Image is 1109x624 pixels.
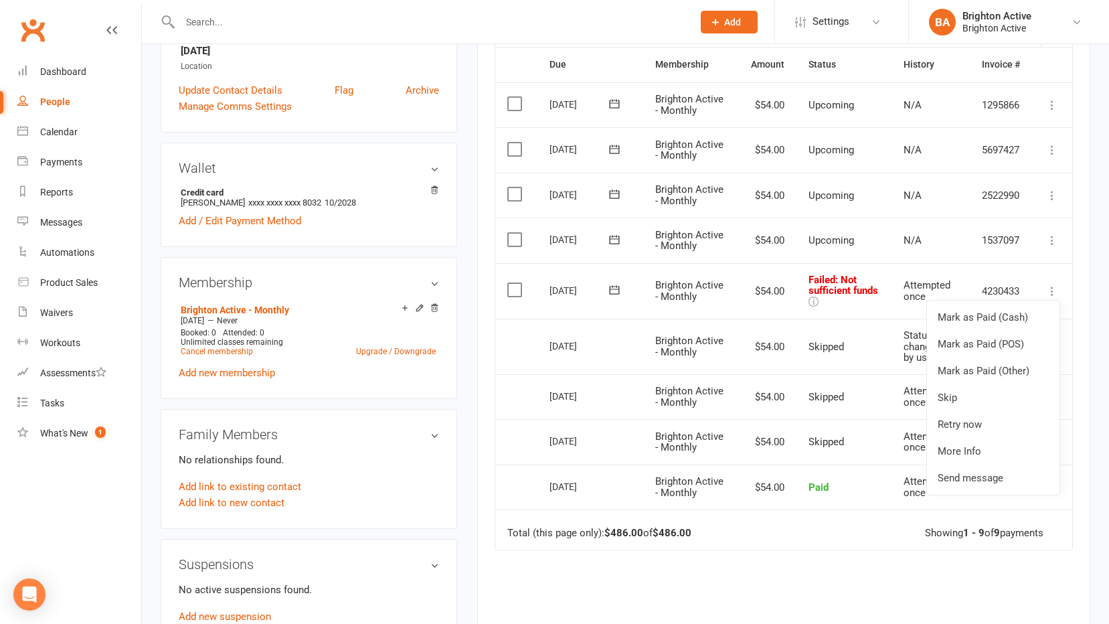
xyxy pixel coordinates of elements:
span: Add [724,17,741,27]
span: Upcoming [808,144,854,156]
div: Showing of payments [925,528,1043,539]
a: Skip [927,384,1059,411]
div: [DATE] [549,139,611,159]
span: Upcoming [808,234,854,246]
a: Manage Comms Settings [179,98,292,114]
a: Add new membership [179,367,275,379]
a: Brighton Active - Monthly [181,305,289,315]
td: $54.00 [739,218,796,263]
span: Attempted once [904,385,950,408]
td: $54.00 [739,263,796,319]
div: [DATE] [549,280,611,301]
div: [DATE] [549,431,611,451]
span: Upcoming [808,99,854,111]
span: Booked: 0 [181,328,216,337]
div: Brighton Active [962,10,1031,22]
a: Mark as Paid (Cash) [927,304,1059,331]
td: 2522990 [970,173,1032,218]
span: Unlimited classes remaining [181,337,283,347]
a: Product Sales [17,268,141,298]
h3: Membership [179,275,439,290]
span: Skipped [808,436,844,448]
a: Add link to existing contact [179,479,301,495]
strong: 9 [994,527,1000,539]
a: Tasks [17,388,141,418]
div: Reports [40,187,73,198]
strong: [DATE] [181,45,439,57]
a: Flag [335,82,353,98]
th: Status [796,48,891,82]
div: Waivers [40,307,73,318]
th: Invoice # [970,48,1032,82]
td: 1537097 [970,218,1032,263]
span: N/A [904,189,922,202]
a: Waivers [17,298,141,328]
span: Attended: 0 [223,328,264,337]
a: Send message [927,465,1059,491]
a: Archive [406,82,439,98]
span: Skipped [808,391,844,403]
span: N/A [904,99,922,111]
span: Upcoming [808,189,854,202]
strong: $486.00 [604,527,643,539]
span: Brighton Active - Monthly [655,229,723,252]
a: More Info [927,438,1059,465]
td: 1295866 [970,82,1032,128]
span: : Not sufficient funds [808,274,878,297]
div: Assessments [40,368,106,378]
td: $54.00 [739,419,796,465]
a: Messages [17,208,141,238]
li: [PERSON_NAME] [179,185,439,210]
span: Paid [808,481,829,493]
a: Add new suspension [179,611,271,623]
input: Search... [176,13,683,31]
td: 4230433 [970,263,1032,319]
td: $54.00 [739,465,796,510]
div: [DATE] [549,335,611,356]
a: Upgrade / Downgrade [356,347,436,356]
a: Mark as Paid (Other) [927,358,1059,384]
div: Messages [40,217,82,228]
span: Skipped [808,341,844,353]
div: Dashboard [40,66,86,77]
div: [DATE] [549,94,611,114]
div: Workouts [40,337,80,348]
td: $54.00 [739,374,796,420]
div: Total (this page only): of [507,528,691,539]
div: — [177,315,439,326]
strong: 1 - 9 [963,527,985,539]
strong: Credit card [181,187,432,198]
a: Payments [17,147,141,177]
span: [DATE] [181,316,204,325]
div: BA [929,9,956,35]
td: 5697427 [970,127,1032,173]
span: Brighton Active - Monthly [655,93,723,116]
span: Settings [813,7,849,37]
div: Product Sales [40,277,98,288]
h3: Family Members [179,427,439,442]
div: What's New [40,428,88,439]
div: People [40,96,70,107]
span: Failed [808,274,878,297]
h3: Suspensions [179,557,439,572]
td: $54.00 [739,127,796,173]
th: Amount [739,48,796,82]
a: Workouts [17,328,141,358]
div: Tasks [40,398,64,408]
th: Due [537,48,643,82]
h3: Wallet [179,161,439,175]
div: [DATE] [549,229,611,250]
p: No relationships found. [179,452,439,468]
span: N/A [904,234,922,246]
div: Payments [40,157,82,167]
a: Mark as Paid (POS) [927,331,1059,358]
span: Brighton Active - Monthly [655,475,723,499]
a: Add link to new contact [179,495,284,511]
span: Brighton Active - Monthly [655,335,723,358]
a: Add / Edit Payment Method [179,213,301,229]
span: Brighton Active - Monthly [655,385,723,408]
span: 10/2028 [325,198,356,208]
span: Attempted once [904,279,950,303]
div: Calendar [40,127,78,137]
a: Automations [17,238,141,268]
